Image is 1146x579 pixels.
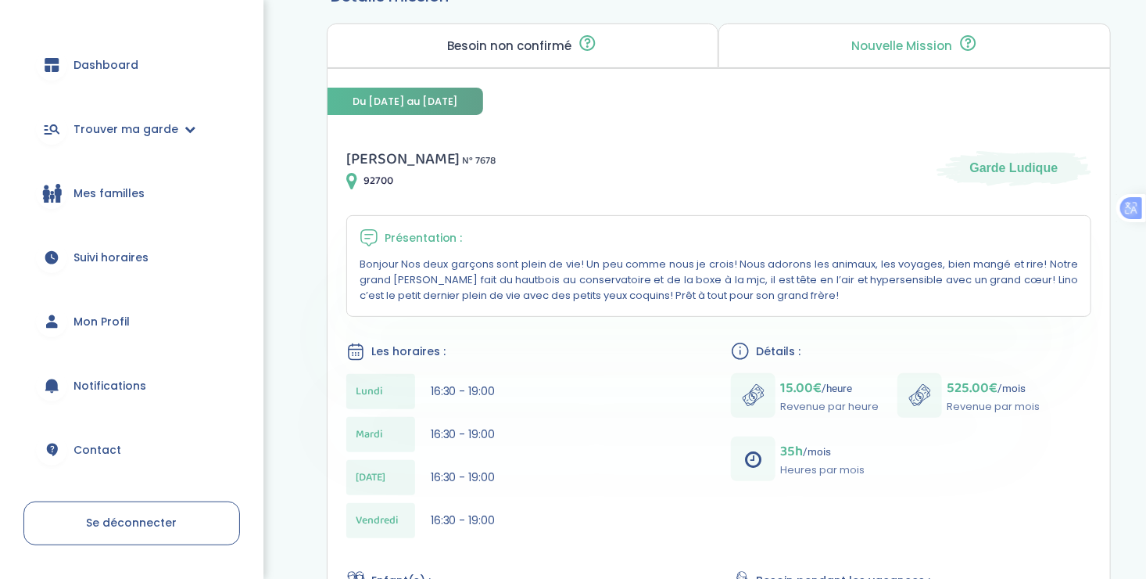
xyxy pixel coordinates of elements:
[463,153,496,169] span: N° 7678
[73,250,149,266] span: Suivi horaires
[328,88,483,115] span: Du [DATE] au [DATE]
[385,230,463,246] span: Présentation :
[780,441,865,462] p: /mois
[756,343,800,360] span: Détails :
[371,343,446,360] span: Les horaires :
[73,57,138,74] span: Dashboard
[23,37,240,93] a: Dashboard
[73,314,130,330] span: Mon Profil
[363,173,393,189] span: 92700
[23,358,240,414] a: Notifications
[360,257,1078,304] p: Bonjour Nos deux garçons sont plein de vie! Un peu comme nous je crois! Nous adorons les animaux,...
[23,293,240,350] a: Mon Profil
[73,442,121,459] span: Contact
[431,383,496,399] span: 16:30 - 19:00
[947,377,997,399] span: 525.00€
[780,377,879,399] p: /heure
[356,469,385,486] span: [DATE]
[356,512,399,529] span: Vendredi
[947,377,1040,399] p: /mois
[23,101,240,157] a: Trouver ma garde
[851,40,952,52] p: Nouvelle Mission
[970,160,1058,177] span: Garde Ludique
[780,462,865,478] p: Heures par mois
[356,426,383,443] span: Mardi
[780,377,822,399] span: 15.00€
[447,40,571,52] p: Besoin non confirmé
[87,515,177,530] span: Se déconnecter
[431,469,496,485] span: 16:30 - 19:00
[73,121,178,138] span: Trouver ma garde
[73,185,145,202] span: Mes familles
[947,399,1040,415] p: Revenue par mois
[431,426,496,442] span: 16:30 - 19:00
[23,165,240,221] a: Mes familles
[23,502,240,545] a: Se déconnecter
[23,229,240,286] a: Suivi horaires
[780,399,879,415] p: Revenue par heure
[431,512,496,528] span: 16:30 - 19:00
[23,422,240,478] a: Contact
[346,146,460,171] span: [PERSON_NAME]
[356,383,383,400] span: Lundi
[73,378,146,394] span: Notifications
[780,441,803,462] span: 35h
